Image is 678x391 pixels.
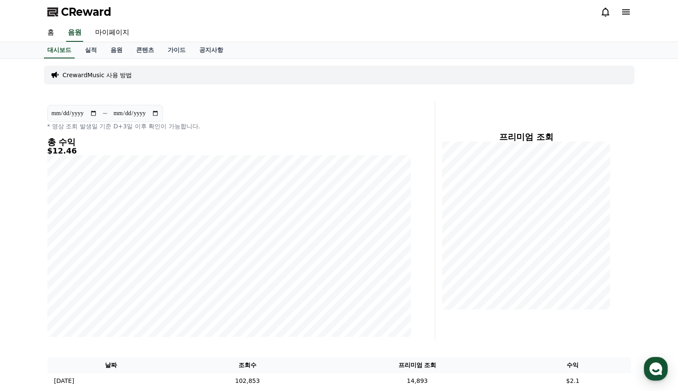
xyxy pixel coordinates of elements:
[47,122,411,130] p: * 영상 조회 발생일 기준 D+3일 이후 확인이 가능합니다.
[63,71,132,79] a: CrewardMusic 사용 방법
[47,5,111,19] a: CReward
[192,42,230,58] a: 공지사항
[78,42,104,58] a: 실적
[161,42,192,58] a: 가이드
[47,137,411,147] h4: 총 수익
[175,373,320,389] td: 102,853
[515,373,631,389] td: $2.1
[41,24,61,42] a: 홈
[66,24,83,42] a: 음원
[320,357,515,373] th: 프리미엄 조회
[515,357,631,373] th: 수익
[442,132,611,142] h4: 프리미엄 조회
[54,377,74,385] p: [DATE]
[320,373,515,389] td: 14,893
[47,147,411,155] h5: $12.46
[47,357,175,373] th: 날짜
[61,5,111,19] span: CReward
[129,42,161,58] a: 콘텐츠
[104,42,129,58] a: 음원
[88,24,136,42] a: 마이페이지
[175,357,320,373] th: 조회수
[44,42,75,58] a: 대시보드
[102,108,108,119] p: ~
